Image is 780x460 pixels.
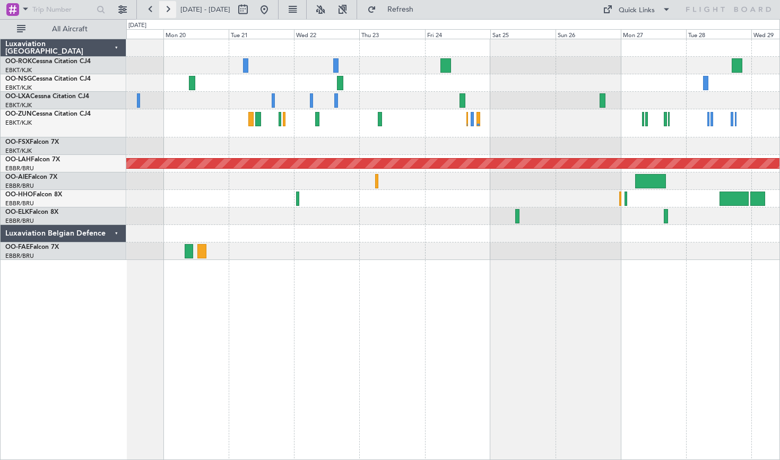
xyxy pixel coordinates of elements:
[5,76,32,82] span: OO-NSG
[12,21,115,38] button: All Aircraft
[5,164,34,172] a: EBBR/BRU
[5,209,58,215] a: OO-ELKFalcon 8X
[98,29,163,39] div: Sun 19
[5,111,32,117] span: OO-ZUN
[28,25,112,33] span: All Aircraft
[5,66,32,74] a: EBKT/KJK
[490,29,556,39] div: Sat 25
[5,252,34,260] a: EBBR/BRU
[5,147,32,155] a: EBKT/KJK
[5,209,29,215] span: OO-ELK
[597,1,676,18] button: Quick Links
[180,5,230,14] span: [DATE] - [DATE]
[5,58,32,65] span: OO-ROK
[294,29,359,39] div: Wed 22
[32,2,93,18] input: Trip Number
[5,157,31,163] span: OO-LAH
[5,139,30,145] span: OO-FSX
[378,6,423,13] span: Refresh
[359,29,424,39] div: Thu 23
[5,244,59,250] a: OO-FAEFalcon 7X
[5,157,60,163] a: OO-LAHFalcon 7X
[5,84,32,92] a: EBKT/KJK
[5,192,33,198] span: OO-HHO
[128,21,146,30] div: [DATE]
[425,29,490,39] div: Fri 24
[362,1,426,18] button: Refresh
[686,29,751,39] div: Tue 28
[556,29,621,39] div: Sun 26
[619,5,655,16] div: Quick Links
[621,29,686,39] div: Mon 27
[5,93,89,100] a: OO-LXACessna Citation CJ4
[5,76,91,82] a: OO-NSGCessna Citation CJ4
[5,174,57,180] a: OO-AIEFalcon 7X
[229,29,294,39] div: Tue 21
[5,101,32,109] a: EBKT/KJK
[5,199,34,207] a: EBBR/BRU
[5,119,32,127] a: EBKT/KJK
[5,93,30,100] span: OO-LXA
[5,182,34,190] a: EBBR/BRU
[5,139,59,145] a: OO-FSXFalcon 7X
[5,217,34,225] a: EBBR/BRU
[5,192,62,198] a: OO-HHOFalcon 8X
[5,111,91,117] a: OO-ZUNCessna Citation CJ4
[163,29,229,39] div: Mon 20
[5,174,28,180] span: OO-AIE
[5,244,30,250] span: OO-FAE
[5,58,91,65] a: OO-ROKCessna Citation CJ4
